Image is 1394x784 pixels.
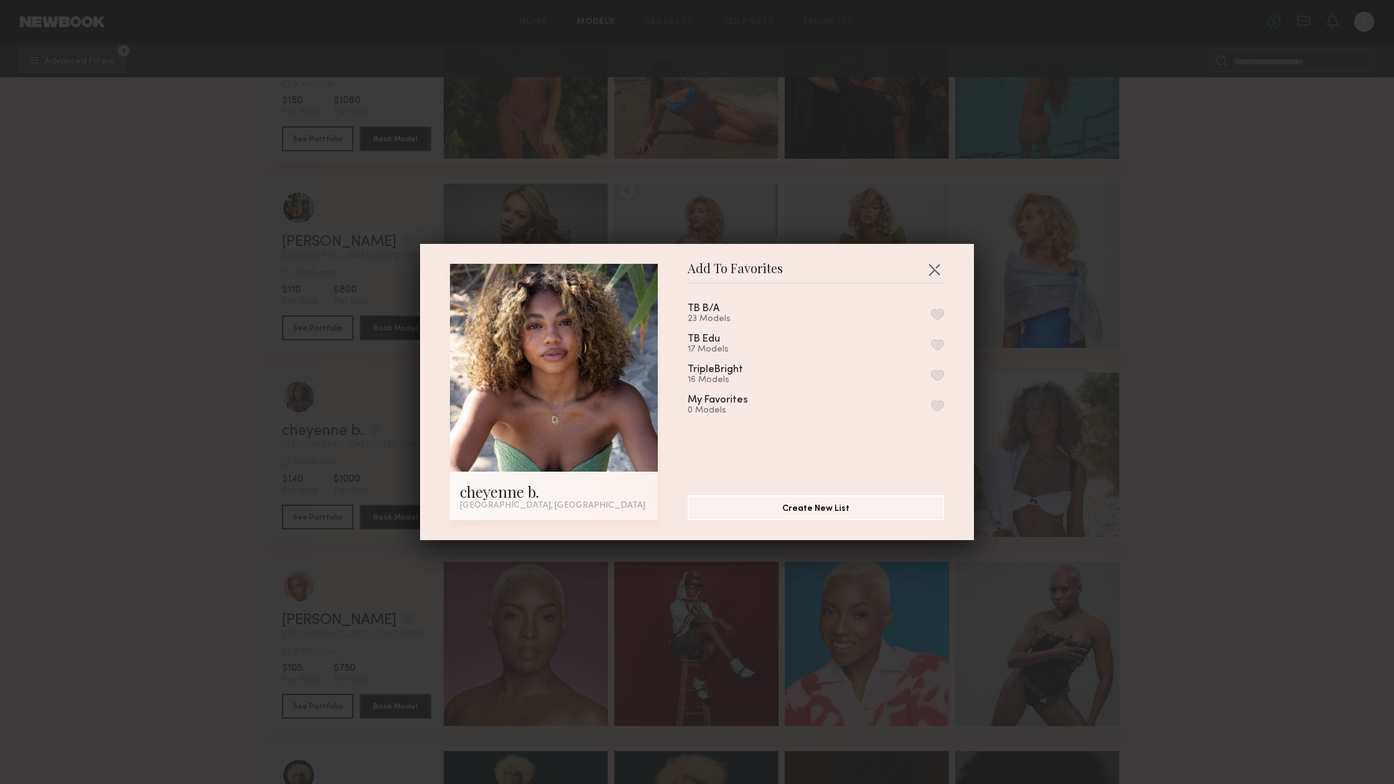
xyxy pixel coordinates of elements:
span: Add To Favorites [688,264,783,282]
div: TB B/A [688,304,719,314]
div: cheyenne b. [460,482,648,502]
div: My Favorites [688,395,748,406]
div: TB Edu [688,334,720,345]
button: Close [924,259,944,279]
div: TripleBright [688,365,743,375]
div: 23 Models [688,314,749,324]
div: 16 Models [688,375,773,385]
button: Create New List [688,495,944,520]
div: 17 Models [688,345,750,355]
div: 0 Models [688,406,778,416]
div: [GEOGRAPHIC_DATA], [GEOGRAPHIC_DATA] [460,502,648,510]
